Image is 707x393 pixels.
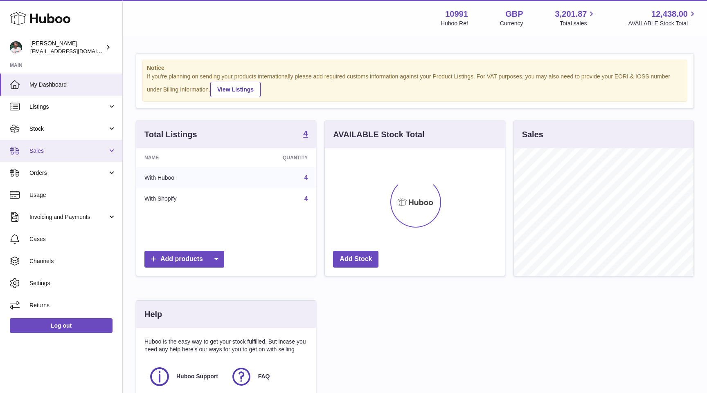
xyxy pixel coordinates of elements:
h3: Help [144,309,162,320]
span: Listings [29,103,108,111]
a: Add Stock [333,251,378,268]
h3: AVAILABLE Stock Total [333,129,424,140]
span: FAQ [258,373,270,380]
th: Quantity [233,148,316,167]
div: Currency [500,20,523,27]
img: timshieff@gmail.com [10,41,22,54]
strong: Notice [147,64,683,72]
strong: GBP [505,9,523,20]
span: Invoicing and Payments [29,213,108,221]
strong: 10991 [445,9,468,20]
th: Name [136,148,233,167]
a: 12,438.00 AVAILABLE Stock Total [628,9,697,27]
a: 4 [304,195,308,202]
span: 12,438.00 [651,9,688,20]
h3: Sales [522,129,543,140]
span: 3,201.87 [555,9,587,20]
td: With Huboo [136,167,233,188]
span: Channels [29,257,116,265]
span: My Dashboard [29,81,116,89]
span: [EMAIL_ADDRESS][DOMAIN_NAME] [30,48,120,54]
p: Huboo is the easy way to get your stock fulfilled. But incase you need any help here's our ways f... [144,338,308,353]
span: Settings [29,279,116,287]
div: [PERSON_NAME] [30,40,104,55]
span: Cases [29,235,116,243]
h3: Total Listings [144,129,197,140]
a: FAQ [230,366,304,388]
td: With Shopify [136,188,233,210]
a: 3,201.87 Total sales [555,9,597,27]
a: 4 [304,174,308,181]
span: Usage [29,191,116,199]
a: View Listings [210,82,261,97]
div: Huboo Ref [441,20,468,27]
span: Stock [29,125,108,133]
strong: 4 [303,130,308,138]
span: AVAILABLE Stock Total [628,20,697,27]
div: If you're planning on sending your products internationally please add required customs informati... [147,73,683,97]
span: Sales [29,147,108,155]
span: Huboo Support [176,373,218,380]
a: Huboo Support [149,366,222,388]
span: Returns [29,301,116,309]
a: 4 [303,130,308,139]
a: Log out [10,318,113,333]
a: Add products [144,251,224,268]
span: Orders [29,169,108,177]
span: Total sales [560,20,596,27]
